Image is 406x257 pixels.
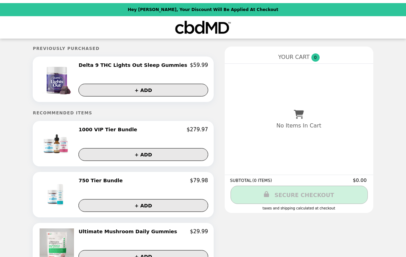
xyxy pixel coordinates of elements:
[230,175,253,180] span: SUBTOTAL
[278,51,309,57] span: YOUR CART
[128,4,278,9] p: Hey [PERSON_NAME], your discount will be applied at checkout
[311,50,320,59] span: 0
[78,123,140,130] h2: 1000 VIP Tier Bundle
[190,174,208,181] p: $79.98
[78,174,125,181] h2: 750 Tier Bundle
[276,119,321,126] p: No Items In Cart
[39,174,77,209] img: 750 Tier Bundle
[78,225,180,232] h2: Ultimate Mushroom Daily Gummies
[33,107,213,112] h5: Recommended Items
[252,175,272,180] span: ( 0 ITEMS )
[190,59,208,65] p: $59.99
[78,81,208,93] button: + ADD
[187,123,208,130] p: $279.97
[78,196,208,209] button: + ADD
[33,43,213,48] h5: Previously Purchased
[353,174,367,180] span: $0.00
[39,123,77,158] img: 1000 VIP Tier Bundle
[78,59,190,65] h2: Delta 9 THC Lights Out Sleep Gummies
[40,59,76,93] img: Delta 9 THC Lights Out Sleep Gummies
[174,17,231,31] img: Brand Logo
[190,225,208,232] p: $29.99
[78,145,208,158] button: + ADD
[230,203,368,207] div: Taxes and Shipping calculated at checkout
